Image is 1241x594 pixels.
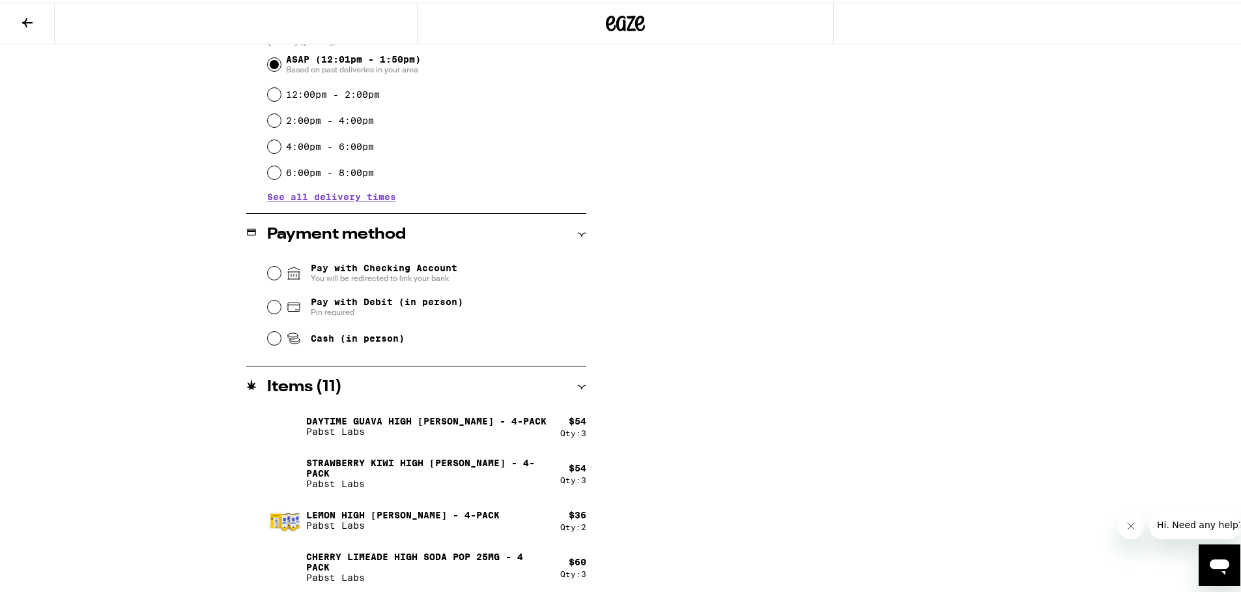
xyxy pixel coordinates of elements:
span: Cash (in person) [311,331,405,341]
p: Pabst Labs [306,518,500,528]
h2: Payment method [267,224,406,240]
p: Daytime Guava High [PERSON_NAME] - 4-pack [306,413,547,424]
span: Pay with Debit (in person) [311,294,463,304]
div: $ 54 [569,413,586,424]
span: ASAP (12:01pm - 1:50pm) [286,52,421,72]
div: Qty: 2 [560,520,586,529]
iframe: Message from company [1149,508,1240,537]
div: Qty: 3 [560,567,586,576]
span: You will be redirected to link your bank [311,271,457,281]
p: Pabst Labs [306,424,547,434]
div: Qty: 3 [560,473,586,482]
img: Lemon High Seltzer - 4-Pack [267,499,304,536]
p: Pabst Labs [306,476,550,486]
p: Pabst Labs [306,570,550,580]
div: $ 54 [569,460,586,471]
iframe: Button to launch messaging window [1199,542,1240,584]
label: 2:00pm - 4:00pm [286,113,374,123]
span: Based on past deliveries in your area [286,62,421,72]
label: 12:00pm - 2:00pm [286,87,380,97]
span: Hi. Need any help? [8,9,94,20]
div: Qty: 3 [560,426,586,435]
img: Cherry Limeade High Soda Pop 25mg - 4 Pack [267,546,304,583]
label: 4:00pm - 6:00pm [286,139,374,149]
button: See all delivery times [267,190,396,199]
h2: Items ( 11 ) [267,377,342,393]
img: Strawberry Kiwi High Seltzer - 4-Pack [267,453,304,489]
div: $ 36 [569,507,586,518]
p: Lemon High [PERSON_NAME] - 4-Pack [306,507,500,518]
span: Pin required [311,304,463,315]
iframe: Close message [1118,511,1144,537]
span: Pay with Checking Account [311,260,457,281]
p: Strawberry Kiwi High [PERSON_NAME] - 4-Pack [306,455,550,476]
div: $ 60 [569,554,586,565]
p: Cherry Limeade High Soda Pop 25mg - 4 Pack [306,549,550,570]
label: 6:00pm - 8:00pm [286,165,374,175]
img: Daytime Guava High Seltzer - 4-pack [267,406,304,442]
